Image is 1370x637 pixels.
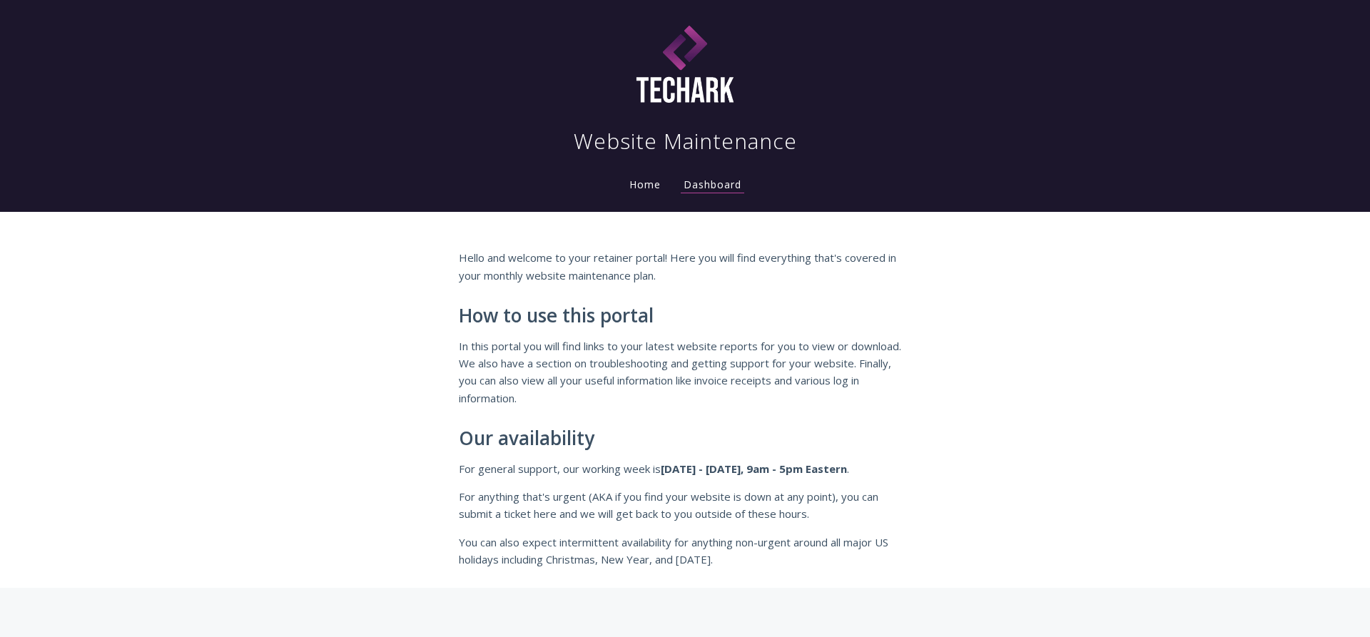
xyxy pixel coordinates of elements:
p: For general support, our working week is . [459,460,911,477]
h2: Our availability [459,428,911,449]
h2: How to use this portal [459,305,911,327]
strong: [DATE] - [DATE], 9am - 5pm Eastern [661,462,847,476]
p: You can also expect intermittent availability for anything non-urgent around all major US holiday... [459,534,911,569]
h1: Website Maintenance [574,127,797,156]
p: For anything that's urgent (AKA if you find your website is down at any point), you can submit a ... [459,488,911,523]
p: In this portal you will find links to your latest website reports for you to view or download. We... [459,337,911,407]
a: Dashboard [681,178,744,193]
a: Home [626,178,664,191]
p: Hello and welcome to your retainer portal! Here you will find everything that's covered in your m... [459,249,911,284]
